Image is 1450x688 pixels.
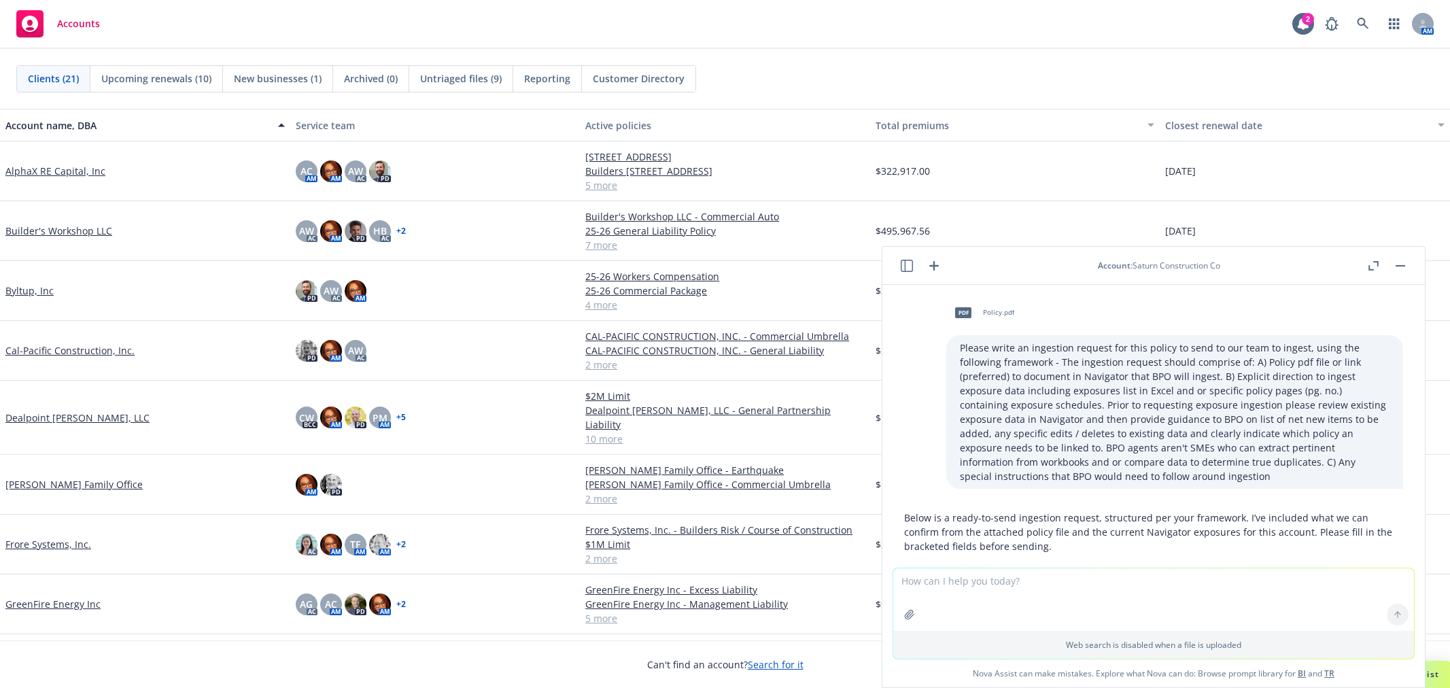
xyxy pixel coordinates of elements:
a: 2 more [585,358,865,372]
span: PM [373,411,387,425]
span: $33,849.00 [876,537,925,551]
a: 5 more [585,611,865,625]
a: 10 more [585,432,865,446]
img: photo [320,220,342,242]
a: AlphaX RE Capital, Inc [5,164,105,178]
a: CAL-PACIFIC CONSTRUCTION, INC. - Commercial Umbrella [585,329,865,343]
img: photo [320,407,342,428]
span: Archived (0) [344,71,398,86]
img: photo [320,160,342,182]
a: [PERSON_NAME] Family Office [5,477,143,492]
a: 25-26 Workers Compensation [585,269,865,283]
a: Builder's Workshop LLC - Commercial Auto [585,209,865,224]
a: 25-26 General Liability Policy [585,224,865,238]
p: Web search is disabled when a file is uploaded [901,639,1406,651]
button: Service team [290,109,581,141]
span: [DATE] [1165,224,1196,238]
span: $170,658.00 [876,477,930,492]
img: photo [296,534,317,555]
span: [DATE] [1165,164,1196,178]
img: photo [345,220,366,242]
span: HB [373,224,387,238]
span: AW [348,164,363,178]
a: Dealpoint [PERSON_NAME], LLC [5,411,150,425]
a: $1M Limit [585,537,865,551]
a: + 2 [396,227,406,235]
a: Byltup, Inc [5,283,54,298]
span: CW [299,411,314,425]
span: New businesses (1) [234,71,322,86]
a: TR [1324,668,1334,679]
span: Customer Directory [593,71,685,86]
a: Builders [STREET_ADDRESS] [585,164,865,178]
a: Frore Systems, Inc. [5,537,91,551]
div: Total premiums [876,118,1140,133]
img: photo [345,594,366,615]
span: $1,019,703.00 [876,411,938,425]
img: photo [320,340,342,362]
a: BI [1298,668,1306,679]
a: Cal-Pacific Construction, Inc. [5,343,135,358]
span: $99,937.00 [876,597,925,611]
a: 7 more [585,238,865,252]
img: photo [296,474,317,496]
a: [PERSON_NAME] Family Office - Earthquake [585,463,865,477]
a: Switch app [1381,10,1408,37]
img: photo [296,280,317,302]
span: Reporting [524,71,570,86]
span: Untriaged files (9) [420,71,502,86]
div: 2 [1302,13,1314,25]
span: Clients (21) [28,71,79,86]
img: photo [369,534,391,555]
div: pdfPolicy.pdf [946,296,1017,330]
img: photo [296,340,317,362]
a: Search for it [748,658,804,671]
span: AC [325,597,337,611]
p: Subject: Ingestion request – [Account/Insured Name] – [Line of Coverage] – Policy [Policy No.] ([... [904,564,1403,593]
a: + 2 [396,600,406,608]
div: Service team [296,118,575,133]
div: Account name, DBA [5,118,270,133]
span: Accounts [57,18,100,29]
a: 25-26 Commercial Package [585,283,865,298]
img: photo [369,160,391,182]
a: 2 more [585,551,865,566]
button: Closest renewal date [1160,109,1450,141]
a: CAL-PACIFIC CONSTRUCTION, INC. - General Liability [585,343,865,358]
a: $2M Limit [585,389,865,403]
span: Policy.pdf [983,308,1014,317]
a: Dealpoint [PERSON_NAME], LLC - General Partnership Liability [585,403,865,432]
a: GreenFire Energy Inc - Excess Liability [585,583,865,597]
span: AC [300,164,313,178]
button: Active policies [580,109,870,141]
span: AW [299,224,314,238]
p: Below is a ready-to-send ingestion request, structured per your framework. I’ve included what we ... [904,511,1403,553]
a: Builder's Workshop LLC [5,224,112,238]
img: photo [320,534,342,555]
a: 2 more [585,492,865,506]
a: Frore Systems, Inc. - Builders Risk / Course of Construction [585,523,865,537]
span: pdf [955,307,971,317]
a: 4 more [585,298,865,312]
p: Please write an ingestion request for this policy to send to our team to ingest, using the follow... [960,341,1389,483]
span: Nova Assist can make mistakes. Explore what Nova can do: Browse prompt library for and [888,659,1419,687]
span: $219,865.00 [876,343,930,358]
span: TF [350,537,360,551]
img: photo [345,280,366,302]
span: $495,967.56 [876,224,930,238]
span: AW [348,343,363,358]
a: + 2 [396,540,406,549]
a: 5 more [585,178,865,192]
a: Accounts [11,5,105,43]
div: : Saturn Construction Co [1098,260,1220,271]
span: Upcoming renewals (10) [101,71,211,86]
a: GreenFire Energy Inc [5,597,101,611]
div: Closest renewal date [1165,118,1430,133]
a: Report a Bug [1318,10,1345,37]
img: photo [369,594,391,615]
a: GreenFire Energy Inc - Management Liability [585,597,865,611]
span: AW [324,283,339,298]
span: Account [1098,260,1130,271]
